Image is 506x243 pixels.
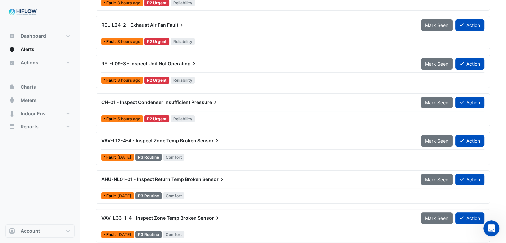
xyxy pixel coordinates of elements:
span: Mark Seen [425,138,448,144]
button: Action [455,135,484,147]
button: Mark Seen [421,174,453,185]
span: Reports [21,123,39,130]
span: Mark Seen [425,177,448,182]
span: Wed 03-Sep-2025 07:46 AEST [117,39,140,44]
span: VAV-L33-1-4 - Inspect Zone Temp Broken [101,215,197,221]
span: Indoor Env [21,110,46,117]
button: Action [455,174,484,185]
span: Fault [106,1,117,5]
button: Meters [5,94,75,107]
button: Dashboard [5,29,75,43]
app-icon: Actions [9,59,15,66]
span: Mark Seen [425,22,448,28]
span: Reliability [171,38,195,45]
span: Dashboard [21,33,46,39]
span: Operating [168,60,197,67]
button: Action [455,212,484,224]
div: P2 Urgent [144,38,169,45]
span: Thu 28-Aug-2025 11:01 AEST [117,193,131,198]
app-icon: Indoor Env [9,110,15,117]
span: Account [21,228,40,234]
span: Mark Seen [425,215,448,221]
span: CH-01 - Inspect Condenser Insufficient [101,99,190,105]
span: Fri 29-Aug-2025 07:31 AEST [117,155,131,160]
span: REL-L09-3 - Inspect Unit Not [101,61,167,66]
button: Action [455,97,484,108]
span: Fault [106,233,117,237]
span: Mark Seen [425,100,448,105]
span: Fault [106,40,117,44]
span: Sensor [198,215,221,221]
span: Wed 27-Aug-2025 15:16 AEST [117,232,131,237]
app-icon: Meters [9,97,15,104]
button: Mark Seen [421,212,453,224]
app-icon: Reports [9,123,15,130]
span: AHU-NL01-01 - Inspect Return Temp Broken [101,176,201,182]
span: Alerts [21,46,34,53]
span: Mark Seen [425,61,448,67]
span: Charts [21,84,36,90]
button: Reports [5,120,75,133]
button: Alerts [5,43,75,56]
span: Meters [21,97,37,104]
button: Action [455,58,484,70]
img: Company Logo [8,5,38,19]
button: Mark Seen [421,58,453,70]
span: Fault [167,22,185,28]
span: REL-L24-2 - Exhaust Air Fan [101,22,166,28]
span: Reliability [171,115,195,122]
button: Mark Seen [421,19,453,31]
app-icon: Charts [9,84,15,90]
div: P2 Urgent [144,115,169,122]
button: Charts [5,80,75,94]
button: Mark Seen [421,97,453,108]
span: Fault [106,117,117,121]
span: Comfort [163,231,185,238]
div: P3 Routine [135,154,162,161]
button: Mark Seen [421,135,453,147]
span: Sensor [202,176,225,183]
span: Pressure [191,99,219,106]
span: VAV-L12-4-4 - Inspect Zone Temp Broken [101,138,196,143]
iframe: Intercom live chat [483,220,499,236]
button: Account [5,224,75,238]
div: P2 Urgent [144,77,169,84]
span: Comfort [163,192,185,199]
div: P3 Routine [135,192,162,199]
span: Sensor [197,137,220,144]
span: Wed 03-Sep-2025 05:16 AEST [117,116,140,121]
span: Actions [21,59,38,66]
span: Comfort [163,154,185,161]
app-icon: Dashboard [9,33,15,39]
app-icon: Alerts [9,46,15,53]
button: Indoor Env [5,107,75,120]
span: Fault [106,155,117,159]
span: Wed 03-Sep-2025 07:46 AEST [117,0,140,5]
span: Wed 03-Sep-2025 07:45 AEST [117,78,140,83]
span: Reliability [171,77,195,84]
button: Actions [5,56,75,69]
button: Action [455,19,484,31]
span: Fault [106,78,117,82]
div: P3 Routine [135,231,162,238]
span: Fault [106,194,117,198]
